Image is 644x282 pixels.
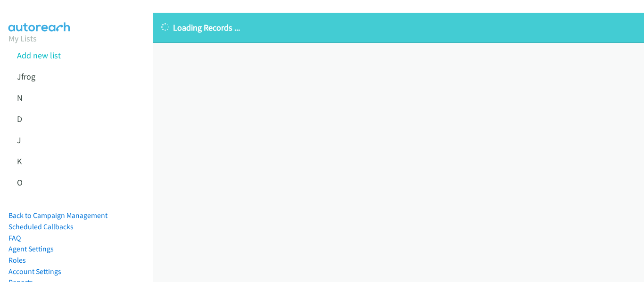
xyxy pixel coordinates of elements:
a: Back to Campaign Management [8,211,107,220]
a: Scheduled Callbacks [8,222,74,231]
a: My Lists [8,33,37,44]
a: FAQ [8,234,21,242]
a: K [17,156,22,167]
a: O [17,177,23,188]
a: N [17,92,23,103]
a: Agent Settings [8,244,54,253]
a: Account Settings [8,267,61,276]
a: Add new list [17,50,61,61]
a: J [17,135,21,145]
p: Loading Records ... [161,21,636,34]
a: Roles [8,256,26,265]
a: D [17,113,22,124]
a: Jfrog [17,71,35,82]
